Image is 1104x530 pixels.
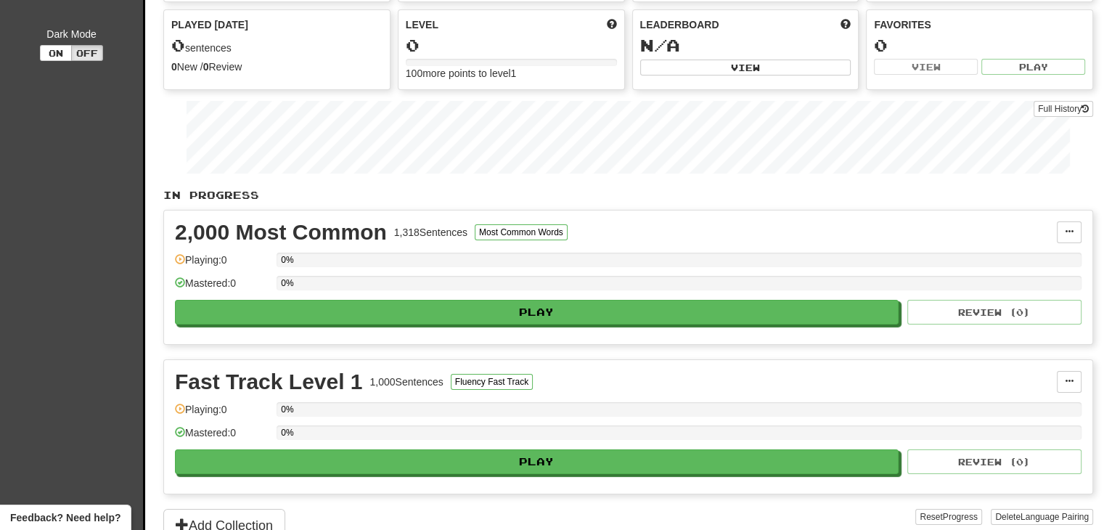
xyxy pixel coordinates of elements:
[175,300,899,325] button: Play
[175,221,387,243] div: 2,000 Most Common
[874,36,1085,54] div: 0
[175,253,269,277] div: Playing: 0
[370,375,443,389] div: 1,000 Sentences
[640,60,851,76] button: View
[640,17,719,32] span: Leaderboard
[406,36,617,54] div: 0
[475,224,568,240] button: Most Common Words
[171,17,248,32] span: Played [DATE]
[406,17,438,32] span: Level
[1034,101,1093,117] a: Full History
[981,59,1085,75] button: Play
[163,188,1093,203] p: In Progress
[11,27,132,41] div: Dark Mode
[40,45,72,61] button: On
[943,512,978,522] span: Progress
[175,276,269,300] div: Mastered: 0
[1021,512,1089,522] span: Language Pairing
[175,402,269,426] div: Playing: 0
[874,59,978,75] button: View
[907,300,1081,325] button: Review (0)
[175,449,899,474] button: Play
[991,509,1093,525] button: DeleteLanguage Pairing
[175,371,363,393] div: Fast Track Level 1
[171,60,383,74] div: New / Review
[171,35,185,55] span: 0
[607,17,617,32] span: Score more points to level up
[874,17,1085,32] div: Favorites
[171,36,383,55] div: sentences
[451,374,533,390] button: Fluency Fast Track
[915,509,981,525] button: ResetProgress
[406,66,617,81] div: 100 more points to level 1
[171,61,177,73] strong: 0
[71,45,103,61] button: Off
[175,425,269,449] div: Mastered: 0
[907,449,1081,474] button: Review (0)
[10,510,120,525] span: Open feedback widget
[203,61,209,73] strong: 0
[841,17,851,32] span: This week in points, UTC
[394,225,467,240] div: 1,318 Sentences
[640,35,680,55] span: N/A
